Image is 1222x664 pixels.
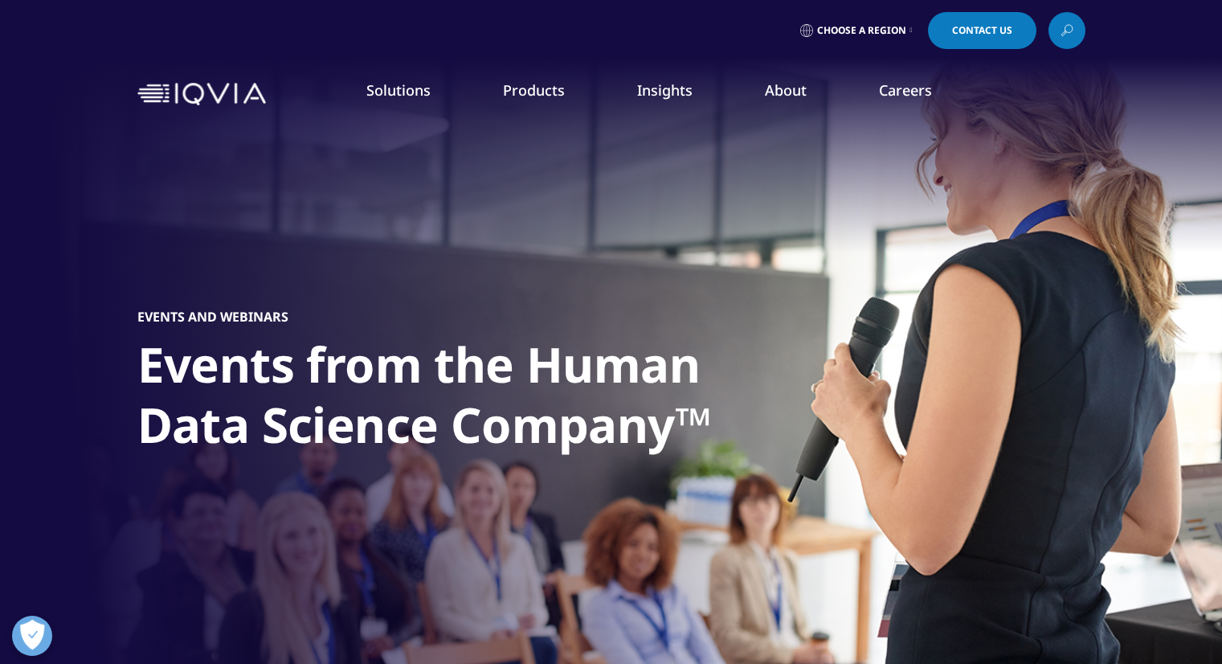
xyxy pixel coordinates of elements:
[137,334,740,465] h1: Events from the Human Data Science Company™
[765,80,807,100] a: About
[366,80,431,100] a: Solutions
[272,56,1085,132] nav: Primary
[503,80,565,100] a: Products
[137,83,266,106] img: IQVIA Healthcare Information Technology and Pharma Clinical Research Company
[137,309,288,325] h5: Events and Webinars
[12,616,52,656] button: Open Preferences
[637,80,693,100] a: Insights
[952,26,1012,35] span: Contact Us
[817,24,906,37] span: Choose a Region
[879,80,932,100] a: Careers
[928,12,1036,49] a: Contact Us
